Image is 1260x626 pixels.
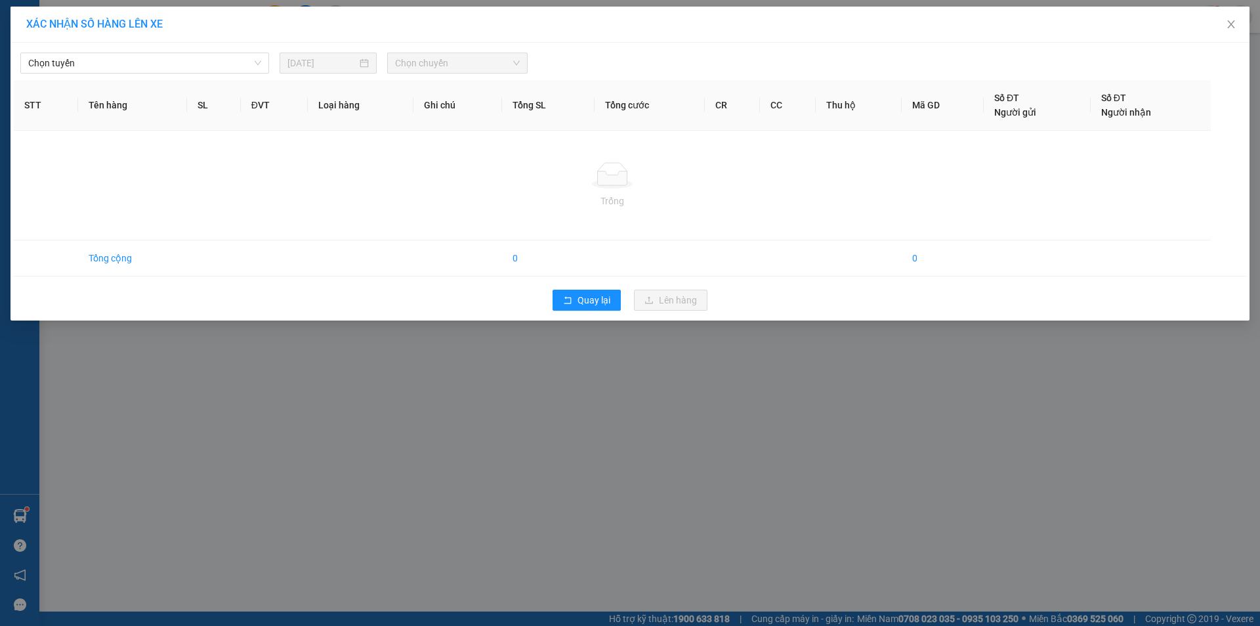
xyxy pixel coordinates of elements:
th: CC [760,80,816,131]
span: XÁC NHẬN SỐ HÀNG LÊN XE [26,18,163,30]
span: Số ĐT [1101,93,1126,103]
span: Người nhận [1101,107,1151,118]
th: Ghi chú [413,80,503,131]
span: Quay lại [577,293,610,307]
button: uploadLên hàng [634,290,707,311]
th: Thu hộ [816,80,901,131]
th: Tổng cước [595,80,705,131]
td: 0 [502,240,595,277]
th: Loại hàng [308,80,413,131]
span: Chuyển phát nhanh: [GEOGRAPHIC_DATA] - [GEOGRAPHIC_DATA] [74,56,188,103]
span: Người gửi [994,107,1036,118]
span: Số ĐT [994,93,1019,103]
span: Chọn chuyến [395,53,520,73]
button: Close [1213,7,1249,43]
span: Chọn tuyến [28,53,261,73]
th: Tổng SL [502,80,595,131]
th: Mã GD [902,80,984,131]
th: SL [187,80,240,131]
button: rollbackQuay lại [553,290,621,311]
th: ĐVT [241,80,308,131]
td: Tổng cộng [78,240,187,277]
div: Trống [24,194,1200,208]
th: STT [14,80,78,131]
strong: CHUYỂN PHÁT NHANH VIP ANH HUY [81,11,180,53]
input: 12/08/2025 [287,56,357,70]
th: CR [705,80,761,131]
td: 0 [902,240,984,277]
span: close [1226,19,1236,30]
img: logo [6,52,73,119]
th: Tên hàng [78,80,187,131]
span: rollback [563,296,572,306]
